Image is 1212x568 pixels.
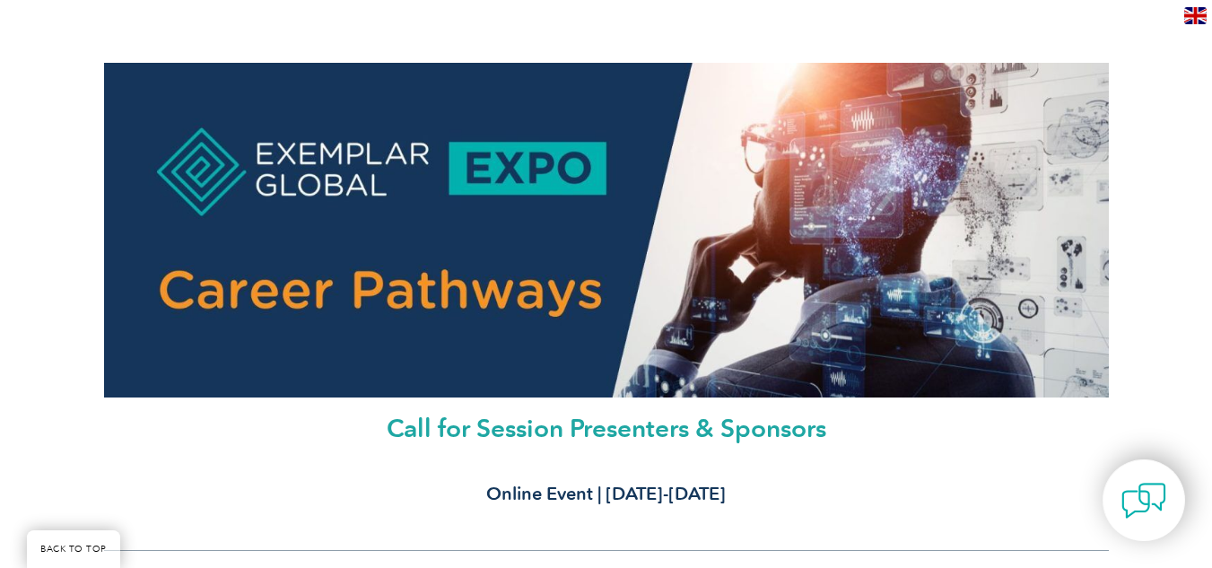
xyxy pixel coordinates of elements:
[1184,7,1207,24] img: en
[1121,478,1166,523] img: contact-chat.png
[104,415,1109,441] h1: Call for Session Presenters & Sponsors
[104,483,1109,505] h3: Online Event | [DATE]-[DATE]
[104,63,1109,398] img: career pathways
[27,530,120,568] a: BACK TO TOP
